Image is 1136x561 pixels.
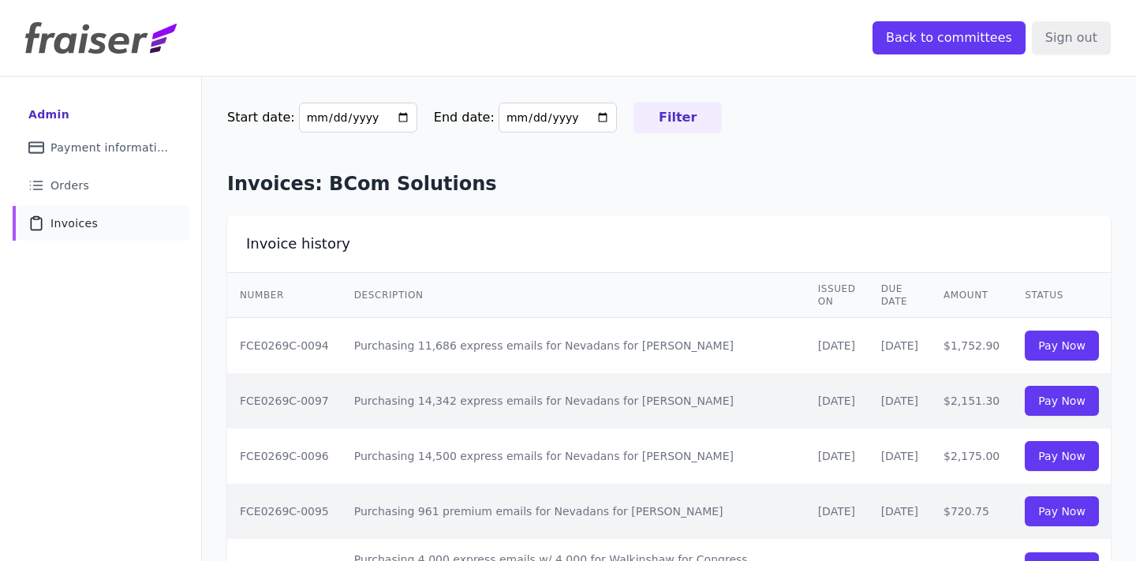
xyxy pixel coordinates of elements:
td: Purchasing 961 premium emails for Nevadans for [PERSON_NAME] [342,484,805,539]
input: Pay Now [1025,386,1099,416]
td: $1,752.90 [931,318,1012,374]
a: Invoices [13,206,189,241]
span: Orders [50,178,89,193]
td: Purchasing 11,686 express emails for Nevadans for [PERSON_NAME] [342,318,805,374]
td: Purchasing 14,342 express emails for Nevadans for [PERSON_NAME] [342,373,805,428]
td: [DATE] [869,428,931,484]
td: [DATE] [869,484,931,539]
td: [DATE] [869,373,931,428]
input: Pay Now [1025,496,1099,526]
label: End date: [434,110,495,125]
h2: Invoice history [246,234,350,253]
td: $2,175.00 [931,428,1012,484]
input: Pay Now [1025,441,1099,471]
div: Admin [28,107,69,122]
th: Status [1012,273,1112,318]
label: Start date: [227,110,295,125]
td: [DATE] [805,428,869,484]
img: Fraiser Logo [25,22,177,54]
th: Issued on [805,273,869,318]
td: $2,151.30 [931,373,1012,428]
input: Sign out [1032,21,1111,54]
th: Due Date [869,273,931,318]
span: Payment information [50,140,170,155]
td: [DATE] [869,318,931,374]
td: Purchasing 14,500 express emails for Nevadans for [PERSON_NAME] [342,428,805,484]
th: Amount [931,273,1012,318]
td: FCE0269C-0094 [227,318,342,374]
span: Invoices [50,215,98,231]
td: [DATE] [805,373,869,428]
th: Description [342,273,805,318]
td: [DATE] [805,484,869,539]
td: FCE0269C-0095 [227,484,342,539]
h1: Invoices: BCom Solutions [227,171,1111,196]
a: Orders [13,168,189,203]
td: $720.75 [931,484,1012,539]
a: Payment information [13,130,189,165]
input: Filter [633,102,722,133]
td: [DATE] [805,318,869,374]
td: FCE0269C-0096 [227,428,342,484]
input: Back to committees [873,21,1026,54]
input: Pay Now [1025,331,1099,361]
td: FCE0269C-0097 [227,373,342,428]
th: Number [227,273,342,318]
